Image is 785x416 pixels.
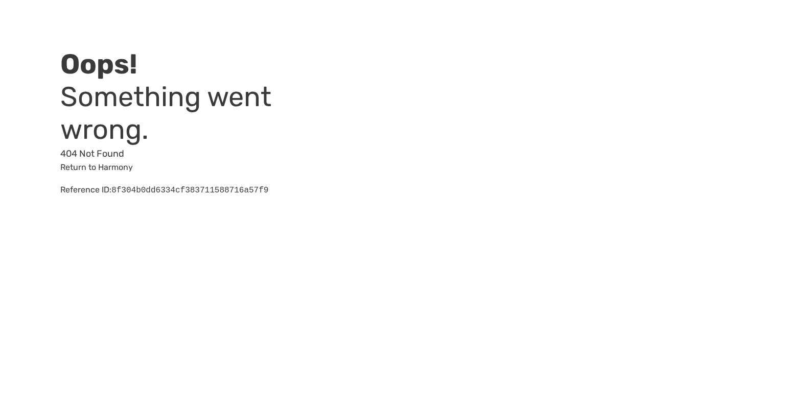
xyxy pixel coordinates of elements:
[60,48,362,81] h2: Oops!
[60,162,133,172] a: Return to Harmony
[60,184,362,197] div: Reference ID:
[60,81,362,146] h3: Something went wrong.
[111,186,268,195] pre: 8f304b0dd6334cf383711588716a57f9
[60,146,362,161] p: 404 Not Found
